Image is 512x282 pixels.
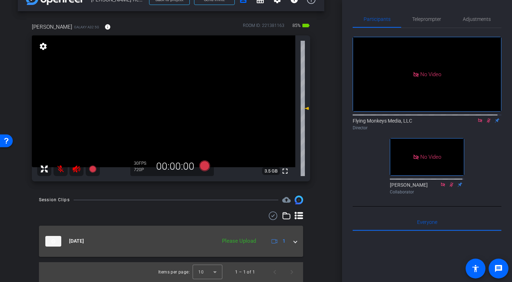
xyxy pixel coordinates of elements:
[412,17,441,22] span: Teleprompter
[139,161,146,166] span: FPS
[471,264,480,273] mat-icon: accessibility
[301,104,309,113] mat-icon: 0 dB
[364,17,391,22] span: Participants
[390,181,464,195] div: [PERSON_NAME]
[32,23,72,31] span: [PERSON_NAME]
[39,226,303,257] mat-expansion-panel-header: thumb-nail[DATE]Please Upload1
[420,154,441,160] span: No Video
[302,21,310,30] mat-icon: battery_std
[262,167,280,175] span: 3.5 GB
[74,24,99,30] span: Galaxy A32 5G
[69,237,84,245] span: [DATE]
[218,237,260,245] div: Please Upload
[417,220,437,225] span: Everyone
[283,237,285,245] span: 1
[134,167,152,173] div: 720P
[235,269,255,276] div: 1 – 1 of 1
[283,264,300,281] button: Next page
[104,24,111,30] mat-icon: info
[38,42,48,51] mat-icon: settings
[45,236,61,247] img: thumb-nail
[266,264,283,281] button: Previous page
[291,20,302,31] span: 85%
[295,196,303,204] img: Session clips
[134,160,152,166] div: 30
[282,196,291,204] span: Destinations for your clips
[353,125,501,131] div: Director
[390,189,464,195] div: Collaborator
[463,17,491,22] span: Adjustments
[420,71,441,77] span: No Video
[494,264,503,273] mat-icon: message
[152,160,199,173] div: 00:00:00
[281,167,289,175] mat-icon: fullscreen
[39,196,70,203] div: Session Clips
[158,269,190,276] div: Items per page:
[353,117,501,131] div: Flying Monkeys Media, LLC
[243,22,284,33] div: ROOM ID: 221381163
[282,196,291,204] mat-icon: cloud_upload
